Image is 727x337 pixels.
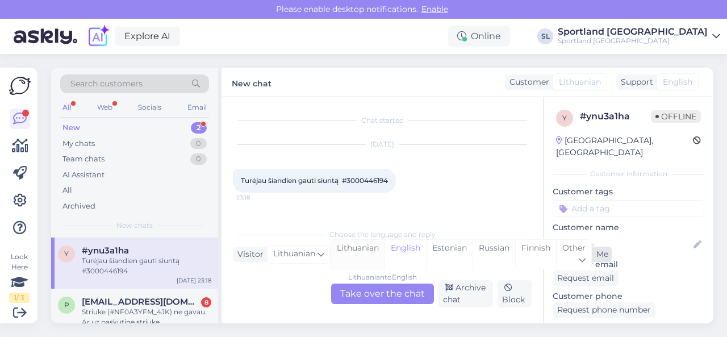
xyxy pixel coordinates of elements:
[580,110,651,123] div: # ynu3a1ha
[233,230,532,240] div: Choose the language and reply
[558,36,708,45] div: Sportland [GEOGRAPHIC_DATA]
[558,27,708,36] div: Sportland [GEOGRAPHIC_DATA]
[9,293,30,303] div: 1 / 3
[233,248,264,260] div: Visitor
[241,176,388,185] span: Turėjau šiandien gauti siuntą #3000446194
[236,193,279,202] span: 23:18
[62,185,72,196] div: All
[556,135,693,159] div: [GEOGRAPHIC_DATA], [GEOGRAPHIC_DATA]
[9,77,31,95] img: Askly Logo
[473,240,515,269] div: Russian
[82,297,200,307] span: punkrock-4ever@yandex.ru
[62,169,105,181] div: AI Assistant
[553,200,704,217] input: Add a tag
[331,240,385,269] div: Lithuanian
[348,272,417,282] div: Lithuanian to English
[663,76,692,88] span: English
[62,122,80,134] div: New
[505,76,549,88] div: Customer
[233,115,532,126] div: Chat started
[592,248,608,260] div: Me
[562,114,567,122] span: y
[498,280,532,307] div: Block
[553,290,704,302] p: Customer phone
[537,28,553,44] div: SL
[62,138,95,149] div: My chats
[553,322,704,334] p: Visited pages
[190,138,207,149] div: 0
[82,256,211,276] div: Turėjau šiandien gauti siuntą #3000446194
[331,284,434,304] div: Take over the chat
[82,246,129,256] span: #ynu3a1ha
[177,276,211,285] div: [DATE] 23:18
[62,201,95,212] div: Archived
[553,239,691,251] input: Add name
[515,240,556,269] div: Finnish
[553,222,704,234] p: Customer name
[553,186,704,198] p: Customer tags
[553,271,619,286] div: Request email
[616,76,653,88] div: Support
[426,240,473,269] div: Estonian
[232,74,271,90] label: New chat
[136,100,164,115] div: Socials
[70,78,143,90] span: Search customers
[191,122,207,134] div: 2
[233,139,532,149] div: [DATE]
[651,110,701,123] span: Offline
[385,240,426,269] div: English
[273,248,315,260] span: Lithuanian
[82,307,211,327] div: Striuke (#NF0A3YFM_4JK) ne gavau. Ar uz paskutine striuke (#NF0A3YFM_4JK) bus grazinimas ?
[448,26,510,47] div: Online
[64,249,69,258] span: y
[9,252,30,303] div: Look Here
[116,220,153,231] span: New chats
[190,153,207,165] div: 0
[553,259,704,271] p: Customer email
[201,297,211,307] div: 8
[559,76,601,88] span: Lithuanian
[553,302,655,318] div: Request phone number
[86,24,110,48] img: explore-ai
[115,27,180,46] a: Explore AI
[95,100,115,115] div: Web
[438,280,494,307] div: Archive chat
[418,4,452,14] span: Enable
[62,153,105,165] div: Team chats
[64,301,69,309] span: p
[553,169,704,179] div: Customer information
[558,27,720,45] a: Sportland [GEOGRAPHIC_DATA]Sportland [GEOGRAPHIC_DATA]
[60,100,73,115] div: All
[562,243,586,253] span: Other
[185,100,209,115] div: Email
